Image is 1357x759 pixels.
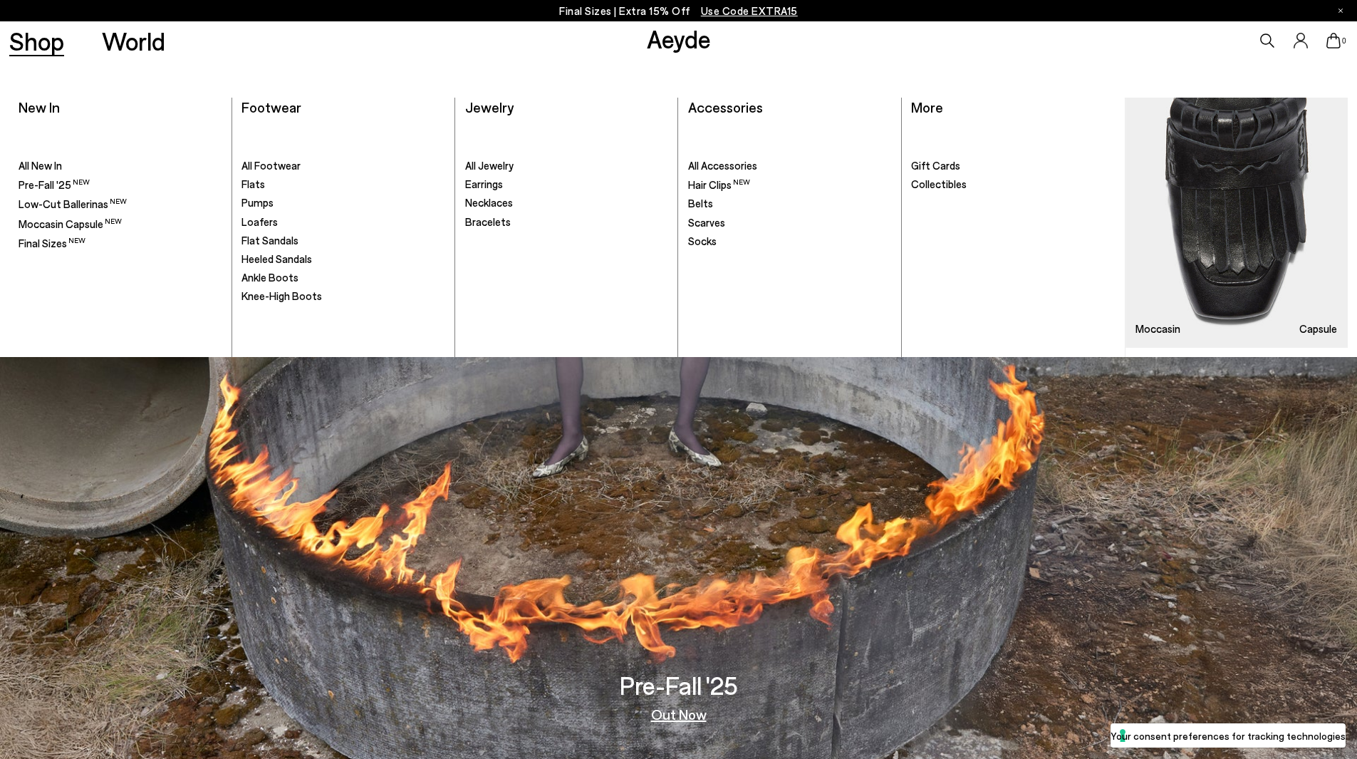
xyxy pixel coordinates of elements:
span: Collectibles [911,177,967,190]
a: Ankle Boots [241,271,445,285]
a: Jewelry [465,98,514,115]
a: Knee-High Boots [241,289,445,304]
span: Final Sizes [19,237,85,249]
a: Accessories [688,98,763,115]
a: Heeled Sandals [241,252,445,267]
span: Ankle Boots [241,271,298,284]
span: All New In [19,159,62,172]
a: Out Now [651,707,707,721]
h3: Capsule [1299,324,1337,334]
span: Pre-Fall '25 [19,178,90,191]
span: Navigate to /collections/ss25-final-sizes [701,4,798,17]
span: Loafers [241,215,278,228]
a: Low-Cut Ballerinas [19,197,222,212]
a: Scarves [688,216,892,230]
span: Hair Clips [688,178,750,191]
span: Earrings [465,177,503,190]
span: Gift Cards [911,159,960,172]
a: Moccasin Capsule [1125,98,1348,348]
a: All Jewelry [465,159,669,173]
button: Your consent preferences for tracking technologies [1111,723,1346,748]
a: All Footwear [241,159,445,173]
a: Socks [688,234,892,249]
a: New In [19,98,60,115]
a: Collectibles [911,177,1116,192]
a: More [911,98,943,115]
a: Aeyde [647,24,711,53]
a: Flat Sandals [241,234,445,248]
span: Heeled Sandals [241,252,312,265]
a: All New In [19,159,222,173]
span: All Jewelry [465,159,514,172]
span: Flats [241,177,265,190]
span: All Footwear [241,159,301,172]
a: Pre-Fall '25 [19,177,222,192]
a: World [102,29,165,53]
a: Necklaces [465,196,669,210]
span: Necklaces [465,196,513,209]
span: Flat Sandals [241,234,298,247]
a: Hair Clips [688,177,892,192]
span: 0 [1341,37,1348,45]
a: Gift Cards [911,159,1116,173]
img: Mobile_e6eede4d-78b8-4bd1-ae2a-4197e375e133_900x.jpg [1125,98,1348,348]
a: Loafers [241,215,445,229]
span: All Accessories [688,159,757,172]
span: Pumps [241,196,274,209]
span: Bracelets [465,215,511,228]
p: Final Sizes | Extra 15% Off [559,2,798,20]
h3: Moccasin [1135,324,1180,334]
a: Earrings [465,177,669,192]
a: Moccasin Capsule [19,217,222,232]
a: Footwear [241,98,301,115]
a: Bracelets [465,215,669,229]
span: Knee-High Boots [241,289,322,302]
span: Moccasin Capsule [19,217,122,230]
a: All Accessories [688,159,892,173]
span: Low-Cut Ballerinas [19,197,127,210]
h3: Pre-Fall '25 [620,673,738,698]
span: Belts [688,197,713,210]
span: Socks [688,234,717,247]
a: Final Sizes [19,236,222,251]
a: Flats [241,177,445,192]
span: Scarves [688,216,725,229]
label: Your consent preferences for tracking technologies [1111,728,1346,743]
a: Belts [688,197,892,211]
a: Shop [9,29,64,53]
a: 0 [1326,33,1341,48]
a: Pumps [241,196,445,210]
